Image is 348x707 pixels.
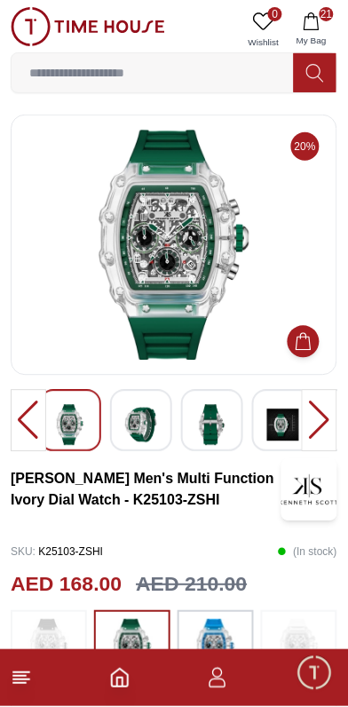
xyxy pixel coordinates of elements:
[291,132,320,161] span: 20%
[9,9,44,44] em: Back
[54,405,86,446] img: Kenneth Scott Men's Multi Function Ivory Dial Watch - K25103-ZSBI
[26,506,262,588] span: Hey there! Need help finding the perfect watch? I'm here if you have any questions or need a quic...
[267,405,299,446] img: Kenneth Scott Men's Multi Function Ivory Dial Watch - K25103-ZSBI
[268,7,282,21] span: 0
[241,7,286,52] a: 0Wishlist
[11,546,36,559] span: SKU :
[110,620,154,677] img: ...
[320,7,334,21] span: 21
[233,581,278,592] span: 12:04 PM
[277,620,321,677] img: ...
[289,34,334,47] span: My Bag
[90,19,246,36] div: Time House Admin
[97,504,114,522] em: Blush
[286,7,337,52] button: 21My Bag
[194,620,238,677] img: ...
[296,655,335,694] div: Chat Widget
[11,539,103,566] p: K25103-ZSHI
[11,7,165,46] img: ...
[109,668,130,689] a: Home
[304,9,339,44] em: Minimize
[196,405,228,446] img: Kenneth Scott Men's Multi Function Ivory Dial Watch - K25103-ZSBI
[125,405,157,446] img: Kenneth Scott Men's Multi Function Ivory Dial Watch - K25103-ZSBI
[26,130,322,361] img: Kenneth Scott Men's Multi Function Ivory Dial Watch - K25103-ZSBI
[281,459,337,521] img: Kenneth Scott Men's Multi Function Ivory Dial Watch - K25103-ZSHI
[288,326,320,358] button: Add to Cart
[50,12,80,42] img: Profile picture of Time House Admin
[11,569,122,600] h2: AED 168.00
[241,36,286,49] span: Wishlist
[136,569,247,600] h3: AED 210.00
[27,620,71,677] img: ...
[13,470,348,489] div: Time House Admin
[11,469,281,512] h3: [PERSON_NAME] Men's Multi Function Ivory Dial Watch - K25103-ZSHI
[278,539,337,566] p: ( In stock )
